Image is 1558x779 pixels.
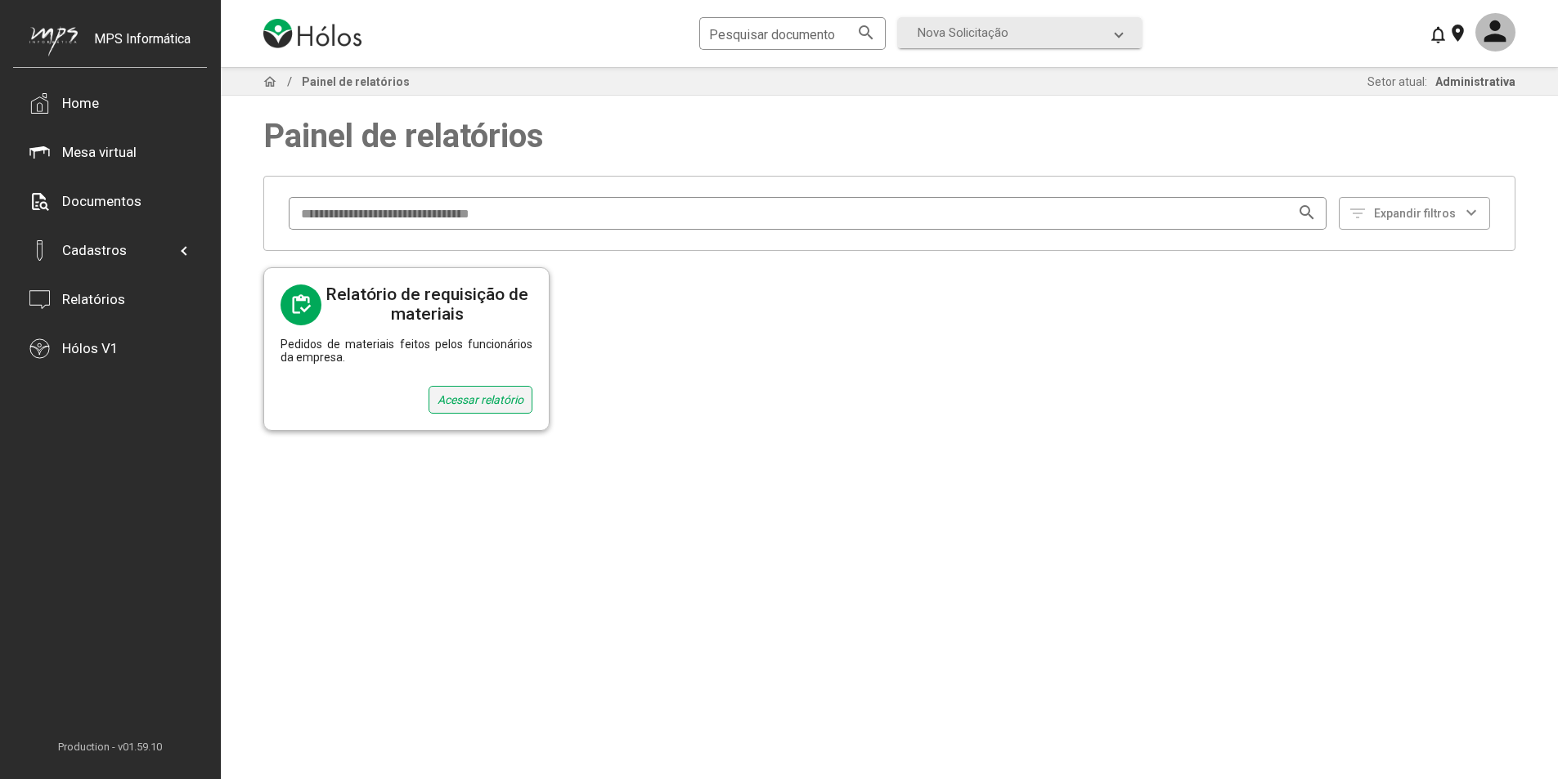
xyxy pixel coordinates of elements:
[898,17,1142,48] mat-expansion-panel-header: Nova Solicitação
[1367,75,1427,88] span: Setor atual:
[302,75,410,88] span: Painel de relatórios
[1297,202,1317,222] mat-icon: search
[13,741,207,753] span: Production - v01.59.10
[62,193,141,209] div: Documentos
[62,95,99,111] div: Home
[260,72,280,92] mat-icon: home
[62,340,119,356] div: Hólos V1
[263,19,361,48] img: logo-holos.png
[263,96,1515,176] span: Painel de relatórios
[918,25,1008,40] span: Nova Solicitação
[62,144,137,160] div: Mesa virtual
[856,22,876,42] mat-icon: search
[29,226,191,275] mat-expansion-panel-header: Cadastros
[287,74,292,89] span: /
[281,338,532,374] div: Pedidos de materiais feitos pelos funcionários da empresa.
[62,291,125,307] div: Relatórios
[1448,23,1467,43] mat-icon: location_on
[429,386,532,414] div: Acessar relatório
[321,284,532,325] div: Relatório de requisição de materiais
[1435,75,1515,88] span: Administrativa
[94,31,191,72] div: MPS Informática
[281,284,321,325] mat-icon: inventory
[62,242,127,258] div: Cadastros
[29,26,78,56] img: mps-image-cropped.png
